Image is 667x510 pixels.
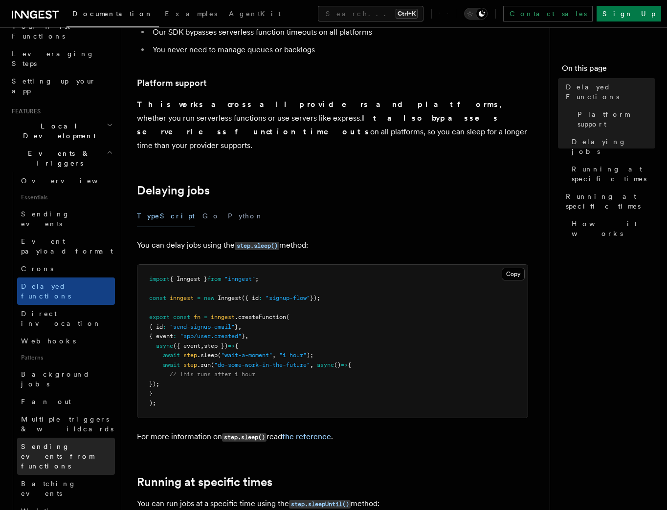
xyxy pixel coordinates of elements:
[568,160,655,188] a: Running at specific times
[21,480,76,497] span: Batching events
[159,3,223,26] a: Examples
[572,164,655,184] span: Running at specific times
[137,205,195,227] button: TypeScript
[228,205,264,227] button: Python
[204,295,214,301] span: new
[17,332,115,350] a: Webhooks
[235,314,286,320] span: .createFunction
[149,323,163,330] span: { id
[180,333,242,340] span: "app/user.created"
[21,210,70,228] span: Sending events
[562,188,655,215] a: Running at specific times
[572,137,655,156] span: Delaying jobs
[310,361,313,368] span: ,
[566,82,655,102] span: Delayed Functions
[307,352,313,359] span: );
[21,398,71,405] span: Fan out
[170,371,255,378] span: // This runs after 1 hour
[289,499,351,508] a: step.sleepUntil()
[21,337,76,345] span: Webhooks
[21,265,53,273] span: Crons
[223,3,287,26] a: AgentKit
[21,415,113,433] span: Multiple triggers & wildcards
[464,8,488,20] button: Toggle dark mode
[137,184,210,197] a: Delaying jobs
[282,432,331,441] a: the reference
[183,352,197,359] span: step
[8,107,41,115] span: Features
[17,305,115,332] a: Direct invocation
[218,295,242,301] span: Inngest
[17,475,115,502] a: Batching events
[235,240,279,250] a: step.sleep()
[17,365,115,393] a: Background jobs
[242,295,259,301] span: ({ id
[229,10,281,18] span: AgentKit
[238,323,242,330] span: ,
[173,342,200,349] span: ({ event
[21,282,71,300] span: Delayed functions
[149,400,156,406] span: );
[562,63,655,78] h4: On this page
[222,433,267,442] code: step.sleep()
[224,276,255,282] span: "inngest"
[149,295,166,301] span: const
[8,149,107,168] span: Events & Triggers
[173,333,177,340] span: :
[163,352,180,359] span: await
[17,190,115,205] span: Essentials
[279,352,307,359] span: "1 hour"
[137,76,207,90] a: Platform support
[21,443,94,470] span: Sending events from functions
[207,276,221,282] span: from
[17,350,115,365] span: Patterns
[197,295,200,301] span: =
[211,314,235,320] span: inngest
[163,323,166,330] span: :
[194,314,200,320] span: fn
[334,361,341,368] span: ()
[289,500,351,509] code: step.sleepUntil()
[255,276,259,282] span: ;
[204,314,207,320] span: =
[137,98,528,152] p: , whether you run serverless functions or use servers like express. on all platforms, so you can ...
[318,6,423,21] button: Search...Ctrl+K
[137,238,528,253] p: You can delay jobs using the method:
[235,323,238,330] span: }
[8,117,115,145] button: Local Development
[228,342,235,349] span: =>
[202,205,220,227] button: Go
[150,43,528,57] li: You never need to manage queues or backlogs
[572,219,655,238] span: How it works
[17,260,115,277] a: Crons
[310,295,320,301] span: });
[568,215,655,242] a: How it works
[341,361,348,368] span: =>
[317,361,334,368] span: async
[150,25,528,39] li: Our SDK bypasses serverless function timeouts on all platforms
[597,6,661,21] a: Sign Up
[574,106,655,133] a: Platform support
[211,361,214,368] span: (
[170,323,235,330] span: "send-signup-email"
[17,172,115,190] a: Overview
[502,268,525,280] button: Copy
[8,72,115,100] a: Setting up your app
[17,393,115,410] a: Fan out
[137,100,499,109] strong: This works across all providers and platforms
[17,438,115,475] a: Sending events from functions
[221,352,272,359] span: "wait-a-moment"
[21,370,90,388] span: Background jobs
[8,18,115,45] a: Your first Functions
[242,333,245,340] span: }
[197,361,211,368] span: .run
[218,352,221,359] span: (
[137,430,528,444] p: For more information on read .
[173,314,190,320] span: const
[272,352,276,359] span: ,
[8,145,115,172] button: Events & Triggers
[566,191,655,211] span: Running at specific times
[165,10,217,18] span: Examples
[137,475,272,489] a: Running at specific times
[156,342,173,349] span: async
